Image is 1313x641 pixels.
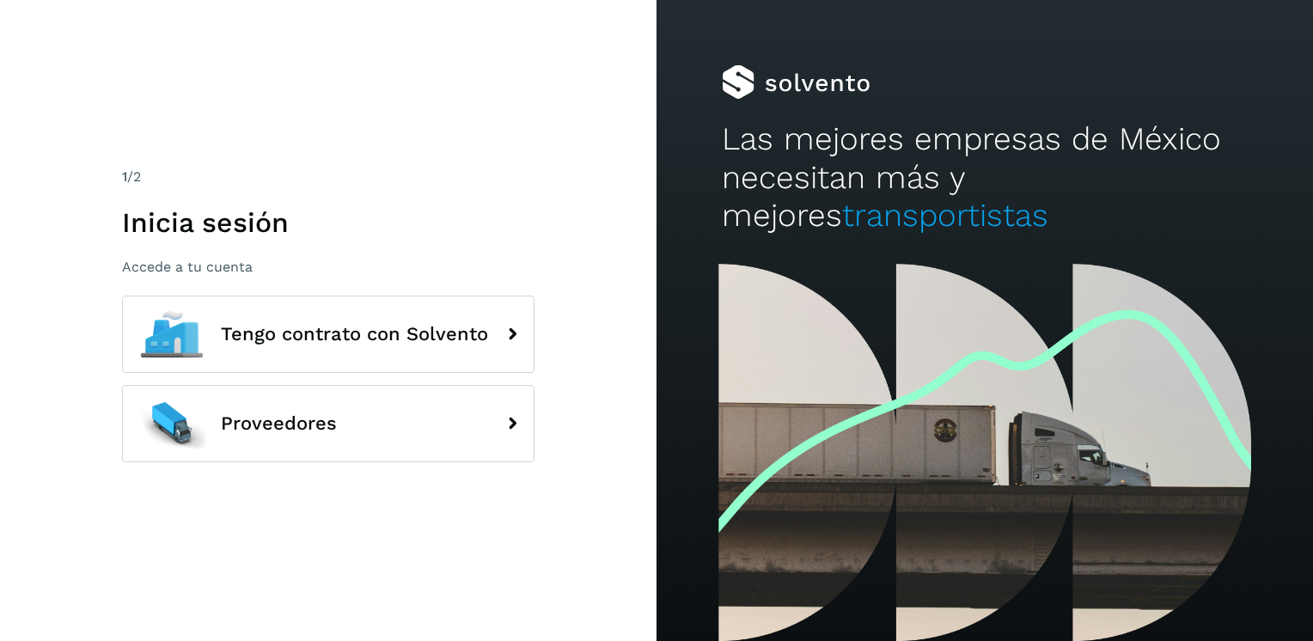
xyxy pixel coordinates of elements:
[122,167,534,187] div: /2
[122,259,534,275] p: Accede a tu cuenta
[122,206,534,239] h1: Inicia sesión
[122,385,534,462] button: Proveedores
[842,197,1048,234] span: transportistas
[122,296,534,373] button: Tengo contrato con Solvento
[221,413,337,434] span: Proveedores
[122,168,127,185] span: 1
[722,120,1247,235] h2: Las mejores empresas de México necesitan más y mejores
[221,324,488,345] span: Tengo contrato con Solvento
